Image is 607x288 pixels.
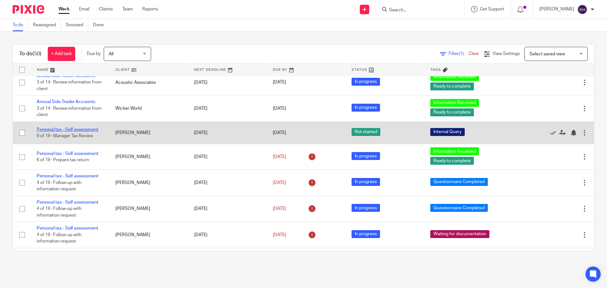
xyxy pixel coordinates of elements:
span: 3 of 14 · Review information from client [37,80,101,91]
span: In progress [352,230,380,238]
a: Reports [142,6,158,12]
a: Clients [99,6,113,12]
span: In progress [352,204,380,212]
td: [PERSON_NAME] [109,170,188,196]
span: Information Received [430,73,479,81]
span: Waiting for documentation [430,230,489,238]
td: [DATE] [188,248,267,270]
td: [PERSON_NAME] [109,121,188,144]
span: 4 of 19 · Follow-up with information request [37,206,82,218]
td: [DATE] [188,170,267,196]
span: [DATE] [273,206,286,211]
span: [DATE] [273,80,286,85]
span: Select saved view [530,52,565,56]
td: [DATE] [188,144,267,170]
a: Mark as done [550,130,559,136]
span: Internal Query [430,128,465,136]
td: [DATE] [188,222,267,248]
span: In progress [352,152,380,160]
a: To do [13,19,28,31]
span: All [109,52,113,56]
a: Snoozed [66,19,88,31]
a: Clear [469,52,479,56]
a: Annual Sole Trader Accounts [37,74,95,78]
span: 6 of 19 · Prepare tax return [37,158,89,162]
span: (50) [33,51,41,56]
a: Done [93,19,108,31]
span: In progress [352,78,380,86]
img: svg%3E [577,4,587,15]
a: Personal tax - Self assessment [37,127,98,132]
span: Ready to complete [430,83,474,90]
a: Reassigned [33,19,61,31]
input: Search [389,8,445,13]
span: Ready to complete [430,157,474,165]
span: In progress [352,178,380,186]
p: [PERSON_NAME] [539,6,574,12]
a: Team [122,6,133,12]
h1: To do [19,51,41,57]
td: [DATE] [188,95,267,121]
span: In progress [352,104,380,112]
span: 3 of 14 · Review information from client [37,106,101,117]
span: Information Received [430,99,479,107]
span: Tags [430,68,441,71]
span: Not started [352,128,380,136]
a: Personal tax - Self assessment [37,226,98,230]
span: [DATE] [273,155,286,159]
td: Wicker World [109,95,188,121]
span: Ready to complete [430,108,474,116]
p: Due by [87,51,101,57]
a: Email [79,6,89,12]
span: Filter [449,52,469,56]
td: [DATE] [188,121,267,144]
span: Questionnaire Completed [430,204,488,212]
span: (1) [459,52,464,56]
td: Acoustic Associates [109,69,188,95]
span: Questionnaire Completed [430,178,488,186]
a: Annual Sole Trader Accounts [37,100,95,104]
a: Personal tax - Self assessment [37,174,98,178]
span: 4 of 19 · Follow-up with information request [37,181,82,192]
td: [DATE] [188,196,267,222]
span: [DATE] [273,106,286,111]
img: Pixie [13,5,44,14]
td: [PERSON_NAME] [109,196,188,222]
span: [DATE] [273,233,286,237]
td: [PERSON_NAME] [109,144,188,170]
a: + Add task [48,47,75,61]
span: 4 of 19 · Follow-up with information request [37,233,82,244]
span: [DATE] [273,131,286,135]
span: [DATE] [273,181,286,185]
a: Personal tax - Self assessment [37,151,98,156]
span: Get Support [480,7,504,11]
span: View Settings [493,52,520,56]
span: 9 of 19 · Manager Tax Review [37,134,93,138]
td: [DATE] [188,69,267,95]
a: Personal tax - Self assessment [37,200,98,205]
td: [PERSON_NAME] [109,248,188,270]
a: Work [58,6,70,12]
td: [PERSON_NAME] [109,222,188,248]
span: Information Received [430,147,479,155]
